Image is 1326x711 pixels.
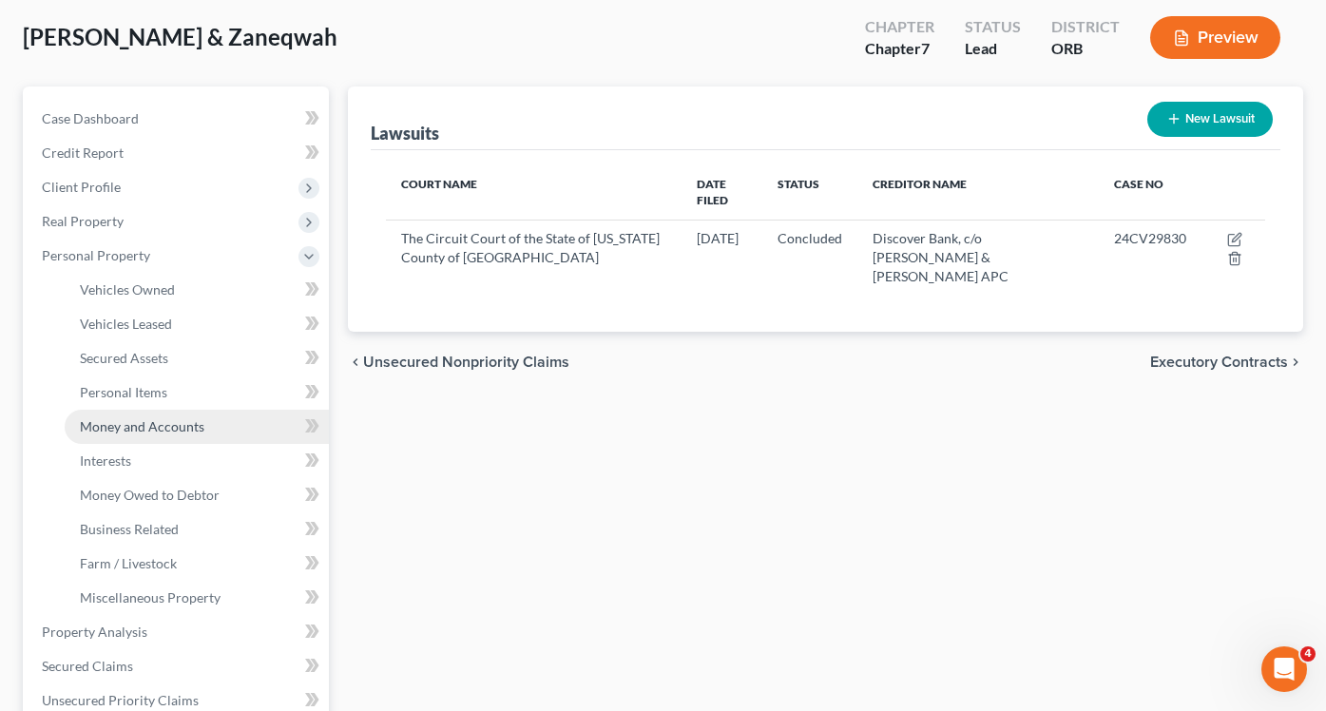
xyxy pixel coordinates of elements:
[401,230,660,265] span: The Circuit Court of the State of [US_STATE] County of [GEOGRAPHIC_DATA]
[65,307,329,341] a: Vehicles Leased
[1261,646,1307,692] iframe: Intercom live chat
[80,487,220,503] span: Money Owed to Debtor
[965,38,1021,60] div: Lead
[80,589,221,605] span: Miscellaneous Property
[697,230,739,246] span: [DATE]
[873,177,967,191] span: Creditor Name
[778,230,842,246] span: Concluded
[65,410,329,444] a: Money and Accounts
[921,39,930,57] span: 7
[1150,355,1303,370] button: Executory Contracts chevron_right
[1150,355,1288,370] span: Executory Contracts
[65,547,329,581] a: Farm / Livestock
[873,230,1009,284] span: Discover Bank, c/o [PERSON_NAME] & [PERSON_NAME] APC
[42,692,199,708] span: Unsecured Priority Claims
[65,375,329,410] a: Personal Items
[1051,16,1120,38] div: District
[80,521,179,537] span: Business Related
[27,615,329,649] a: Property Analysis
[80,281,175,298] span: Vehicles Owned
[27,102,329,136] a: Case Dashboard
[42,179,121,195] span: Client Profile
[27,649,329,683] a: Secured Claims
[1114,230,1186,246] span: 24CV29830
[348,355,569,370] button: chevron_left Unsecured Nonpriority Claims
[865,16,934,38] div: Chapter
[363,355,569,370] span: Unsecured Nonpriority Claims
[65,581,329,615] a: Miscellaneous Property
[42,247,150,263] span: Personal Property
[65,273,329,307] a: Vehicles Owned
[42,110,139,126] span: Case Dashboard
[865,38,934,60] div: Chapter
[1288,355,1303,370] i: chevron_right
[65,444,329,478] a: Interests
[42,658,133,674] span: Secured Claims
[401,177,477,191] span: Court Name
[42,144,124,161] span: Credit Report
[80,452,131,469] span: Interests
[23,23,337,50] span: [PERSON_NAME] & Zaneqwah
[80,350,168,366] span: Secured Assets
[1114,177,1163,191] span: Case No
[1051,38,1120,60] div: ORB
[1147,102,1273,137] button: New Lawsuit
[778,177,819,191] span: Status
[80,555,177,571] span: Farm / Livestock
[80,316,172,332] span: Vehicles Leased
[65,512,329,547] a: Business Related
[65,478,329,512] a: Money Owed to Debtor
[27,136,329,170] a: Credit Report
[1150,16,1280,59] button: Preview
[80,418,204,434] span: Money and Accounts
[65,341,329,375] a: Secured Assets
[697,177,728,207] span: Date Filed
[1300,646,1316,662] span: 4
[965,16,1021,38] div: Status
[42,213,124,229] span: Real Property
[371,122,439,144] div: Lawsuits
[42,624,147,640] span: Property Analysis
[348,355,363,370] i: chevron_left
[80,384,167,400] span: Personal Items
